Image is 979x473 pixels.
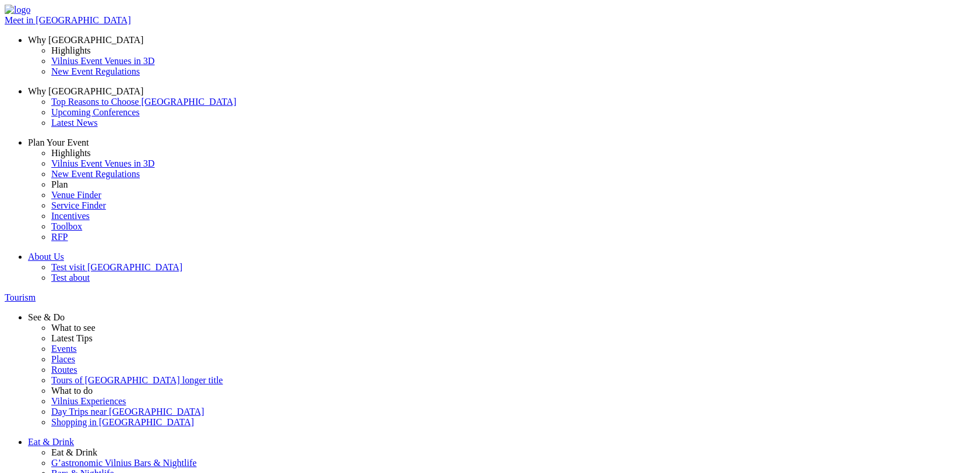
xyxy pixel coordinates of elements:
[51,97,974,107] a: Top Reasons to Choose [GEOGRAPHIC_DATA]
[51,407,974,417] a: Day Trips near [GEOGRAPHIC_DATA]
[51,45,91,55] span: Highlights
[51,333,93,343] span: Latest Tips
[5,292,36,302] span: Tourism
[51,179,68,189] span: Plan
[51,354,974,365] a: Places
[51,190,101,200] span: Venue Finder
[51,211,90,221] span: Incentives
[51,365,77,375] span: Routes
[51,458,974,468] a: G’astronomic Vilnius Bars & Nightlife
[51,375,223,385] span: Tours of [GEOGRAPHIC_DATA] longer title
[51,221,82,231] span: Toolbox
[51,56,154,66] span: Vilnius Event Venues in 3D
[51,458,196,468] span: G’astronomic Vilnius Bars & Nightlife
[51,200,106,210] span: Service Finder
[28,437,974,447] a: Eat & Drink
[51,344,77,354] span: Events
[51,262,974,273] a: Test visit [GEOGRAPHIC_DATA]
[51,396,974,407] a: Vilnius Experiences
[51,158,154,168] span: Vilnius Event Venues in 3D
[28,312,65,322] span: See & Do
[51,323,96,333] span: What to see
[5,15,974,26] a: Meet in [GEOGRAPHIC_DATA]
[51,407,204,416] span: Day Trips near [GEOGRAPHIC_DATA]
[28,437,74,447] span: Eat & Drink
[51,211,974,221] a: Incentives
[51,221,974,232] a: Toolbox
[51,66,974,77] a: New Event Regulations
[51,354,75,364] span: Places
[5,5,30,15] img: logo
[51,56,974,66] a: Vilnius Event Venues in 3D
[51,107,974,118] a: Upcoming Conferences
[51,148,91,158] span: Highlights
[51,447,97,457] span: Eat & Drink
[51,190,974,200] a: Venue Finder
[51,169,140,179] span: New Event Regulations
[28,252,974,262] a: About Us
[5,292,974,303] a: Tourism
[5,15,131,25] span: Meet in [GEOGRAPHIC_DATA]
[51,386,93,396] span: What to do
[28,35,143,45] span: Why [GEOGRAPHIC_DATA]
[51,118,974,128] a: Latest News
[51,273,974,283] a: Test about
[51,169,974,179] a: New Event Regulations
[51,232,974,242] a: RFP
[51,396,126,406] span: Vilnius Experiences
[51,375,974,386] a: Tours of [GEOGRAPHIC_DATA] longer title
[51,200,974,211] a: Service Finder
[28,86,143,96] span: Why [GEOGRAPHIC_DATA]
[28,137,89,147] span: Plan Your Event
[51,158,974,169] a: Vilnius Event Venues in 3D
[51,232,68,242] span: RFP
[51,417,194,427] span: Shopping in [GEOGRAPHIC_DATA]
[28,252,64,262] span: About Us
[51,66,140,76] span: New Event Regulations
[51,344,974,354] a: Events
[51,417,974,428] a: Shopping in [GEOGRAPHIC_DATA]
[51,365,974,375] a: Routes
